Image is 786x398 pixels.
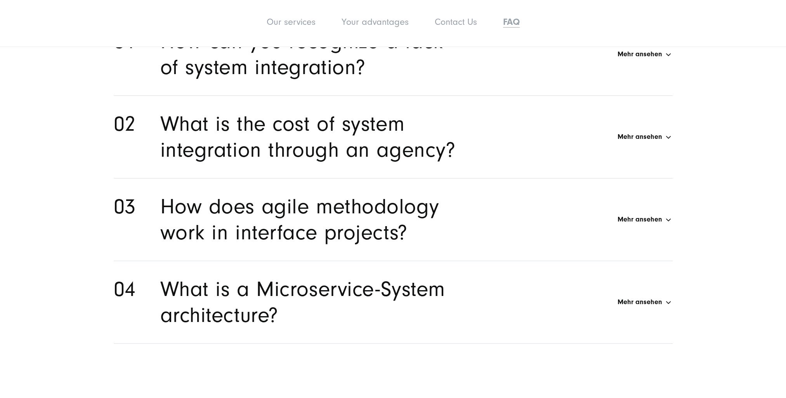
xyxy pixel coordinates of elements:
h2: How can you recognize a lack of system integration? [160,28,468,80]
a: FAQ [503,17,520,27]
a: Contact Us [435,17,477,27]
h2: What is a Microservice-System architecture? [160,276,468,328]
h2: What is the cost of system integration through an agency? [160,111,468,163]
a: Our services [267,17,316,27]
a: Your advantages [342,17,409,27]
h2: How does agile methodology work in interface projects? [160,194,468,246]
